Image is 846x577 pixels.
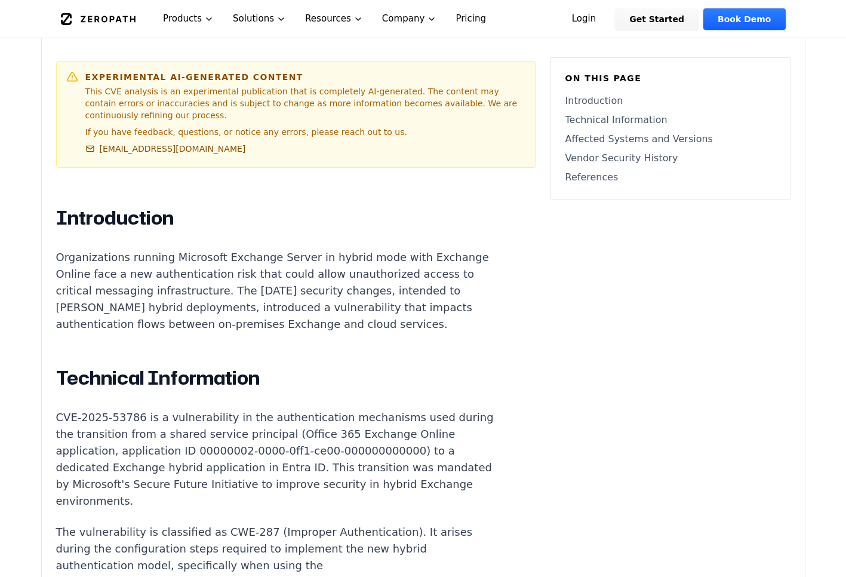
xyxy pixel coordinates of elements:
[85,126,526,138] p: If you have feedback, questions, or notice any errors, please reach out to us.
[703,8,785,30] a: Book Demo
[56,366,500,390] h2: Technical Information
[56,206,500,230] h2: Introduction
[85,71,526,83] h6: Experimental AI-Generated Content
[565,170,776,185] a: References
[565,72,776,84] h6: On this page
[565,132,776,146] a: Affected Systems and Versions
[615,8,699,30] a: Get Started
[558,8,611,30] a: Login
[56,409,500,510] p: CVE-2025-53786 is a vulnerability in the authentication mechanisms used during the transition fro...
[56,249,500,333] p: Organizations running Microsoft Exchange Server in hybrid mode with Exchange Online face a new au...
[85,143,246,155] a: [EMAIL_ADDRESS][DOMAIN_NAME]
[565,151,776,165] a: Vendor Security History
[565,113,776,127] a: Technical Information
[565,94,776,108] a: Introduction
[85,85,526,121] p: This CVE analysis is an experimental publication that is completely AI-generated. The content may...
